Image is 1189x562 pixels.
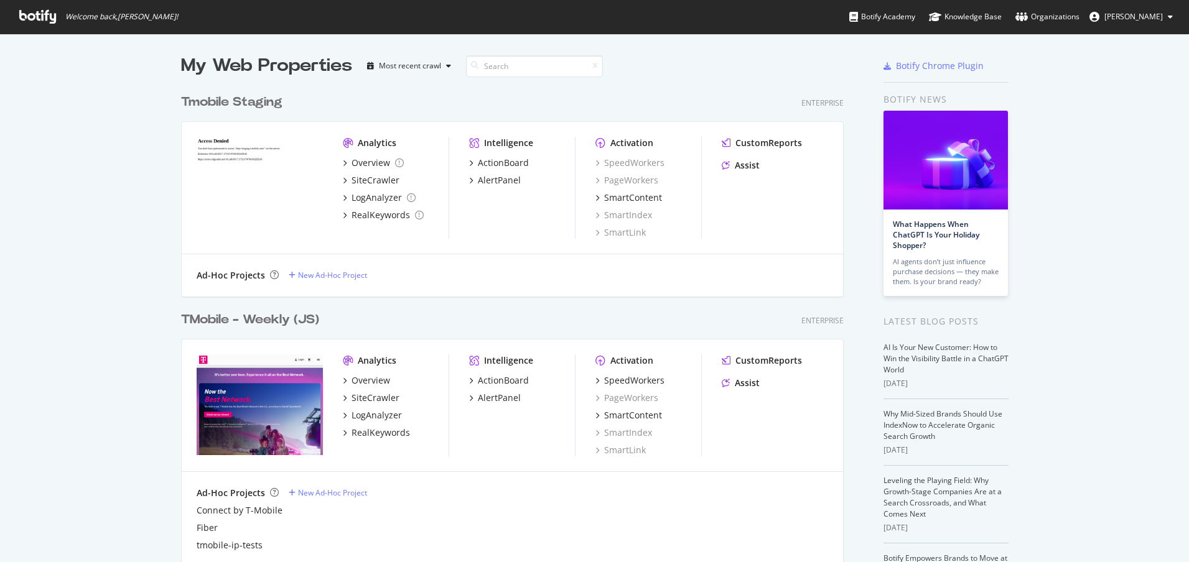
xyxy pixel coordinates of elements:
div: ActionBoard [478,374,529,387]
div: Activation [610,354,653,367]
div: Intelligence [484,354,533,367]
a: RealKeywords [343,426,410,439]
a: SpeedWorkers [595,374,664,387]
div: Assist [735,377,760,389]
div: RealKeywords [352,426,410,439]
div: CustomReports [735,137,802,149]
div: Overview [352,157,390,169]
a: SmartIndex [595,426,652,439]
div: AI agents don’t just influence purchase decisions — they make them. Is your brand ready? [893,257,999,287]
div: [DATE] [884,445,1009,456]
a: Botify Chrome Plugin [884,60,984,72]
div: ActionBoard [478,157,529,169]
div: CustomReports [735,354,802,367]
img: t-mobile.com [197,354,323,455]
div: SmartContent [604,409,662,421]
div: SpeedWorkers [604,374,664,387]
div: Botify Chrome Plugin [896,60,984,72]
div: New Ad-Hoc Project [298,487,367,498]
div: Analytics [358,354,396,367]
a: SmartContent [595,409,662,421]
div: Botify news [884,93,1009,106]
a: SmartContent [595,191,662,204]
div: LogAnalyzer [352,191,402,204]
div: AlertPanel [478,174,521,187]
a: New Ad-Hoc Project [289,487,367,498]
a: SmartLink [595,444,646,456]
a: SmartIndex [595,209,652,221]
div: Tmobile Staging [181,93,282,111]
div: SmartContent [604,191,662,204]
input: Search [466,55,603,77]
div: Organizations [1015,11,1079,23]
div: My Web Properties [181,53,352,78]
div: Ad-Hoc Projects [197,487,265,499]
img: What Happens When ChatGPT Is Your Holiday Shopper? [884,111,1008,210]
a: SiteCrawler [343,174,399,187]
a: PageWorkers [595,174,658,187]
div: Enterprise [801,315,844,326]
div: [DATE] [884,378,1009,389]
div: RealKeywords [352,209,410,221]
a: TMobile - Weekly (JS) [181,311,324,329]
a: Overview [343,374,390,387]
div: TMobile - Weekly (JS) [181,311,319,329]
a: SpeedWorkers [595,157,664,169]
div: AlertPanel [478,392,521,404]
a: PageWorkers [595,392,658,404]
a: Fiber [197,522,218,534]
div: Assist [735,159,760,172]
a: ActionBoard [469,374,529,387]
div: Analytics [358,137,396,149]
div: Ad-Hoc Projects [197,269,265,282]
a: Tmobile Staging [181,93,287,111]
div: Intelligence [484,137,533,149]
a: LogAnalyzer [343,409,402,421]
div: Knowledge Base [929,11,1002,23]
a: SmartLink [595,226,646,239]
a: AlertPanel [469,392,521,404]
a: What Happens When ChatGPT Is Your Holiday Shopper? [893,219,979,251]
div: Latest Blog Posts [884,315,1009,328]
img: tmobilestaging.com [197,137,323,237]
div: New Ad-Hoc Project [298,270,367,280]
span: Francisco Morillo [1104,11,1163,22]
a: CustomReports [722,354,802,367]
div: Activation [610,137,653,149]
a: AI Is Your New Customer: How to Win the Visibility Battle in a ChatGPT World [884,342,1009,375]
a: Assist [722,377,760,389]
a: Overview [343,157,404,169]
a: Why Mid-Sized Brands Should Use IndexNow to Accelerate Organic Search Growth [884,408,1002,441]
a: Connect by T-Mobile [197,504,282,517]
div: [DATE] [884,522,1009,533]
a: Leveling the Playing Field: Why Growth-Stage Companies Are at a Search Crossroads, and What Comes... [884,475,1002,519]
div: SiteCrawler [352,392,399,404]
div: Overview [352,374,390,387]
a: tmobile-ip-tests [197,539,263,551]
span: Welcome back, [PERSON_NAME] ! [65,12,178,22]
div: Botify Academy [849,11,915,23]
div: Most recent crawl [379,62,441,70]
button: [PERSON_NAME] [1079,7,1183,27]
a: Assist [722,159,760,172]
a: AlertPanel [469,174,521,187]
a: CustomReports [722,137,802,149]
a: RealKeywords [343,209,424,221]
div: SiteCrawler [352,174,399,187]
div: LogAnalyzer [352,409,402,421]
div: Enterprise [801,98,844,108]
a: ActionBoard [469,157,529,169]
a: LogAnalyzer [343,191,416,204]
a: SiteCrawler [343,392,399,404]
button: Most recent crawl [362,56,456,76]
